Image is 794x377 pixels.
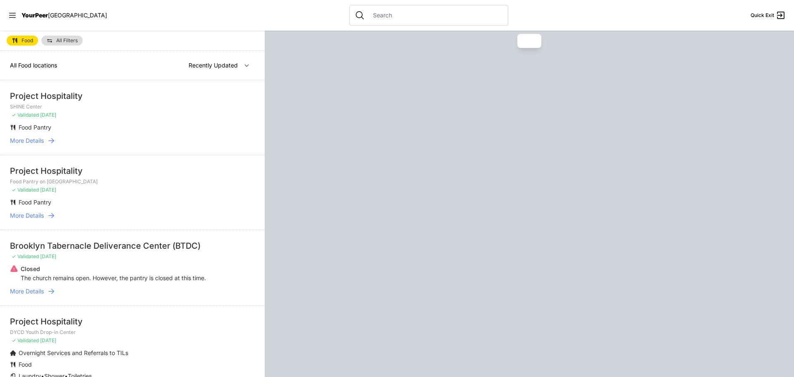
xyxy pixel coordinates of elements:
span: Food [22,38,33,43]
a: Food [7,36,38,46]
span: All Filters [56,38,78,43]
span: Food [19,361,32,368]
input: Search [368,11,503,19]
a: More Details [10,287,255,295]
span: All Food locations [10,62,57,69]
p: Closed [21,265,206,273]
span: [DATE] [40,337,56,343]
span: [DATE] [40,187,56,193]
a: More Details [10,137,255,145]
span: Quick Exit [751,12,774,19]
span: [GEOGRAPHIC_DATA] [48,12,107,19]
span: ✓ Validated [12,187,39,193]
span: More Details [10,211,44,220]
span: Food Pantry [19,124,51,131]
a: Quick Exit [751,10,786,20]
a: All Filters [41,36,83,46]
p: Food Pantry on [GEOGRAPHIC_DATA] [10,178,255,185]
span: ✓ Validated [12,337,39,343]
div: Project Hospitality [10,90,255,102]
a: YourPeer[GEOGRAPHIC_DATA] [22,13,107,18]
div: Project Hospitality [10,165,255,177]
p: DYCD Youth Drop-in Center [10,329,255,336]
span: ✓ Validated [12,112,39,118]
p: SHINE Center [10,103,255,110]
span: ✓ Validated [12,253,39,259]
div: Brooklyn Tabernacle Deliverance Center (BTDC) [10,240,255,252]
span: More Details [10,287,44,295]
a: More Details [10,211,255,220]
span: [DATE] [40,253,56,259]
div: Project Hospitality [10,316,255,327]
span: [DATE] [40,112,56,118]
span: Overnight Services and Referrals to TILs [19,349,128,356]
p: The church remains open. However, the pantry is closed at this time. [21,274,206,282]
span: More Details [10,137,44,145]
span: YourPeer [22,12,48,19]
span: Food Pantry [19,199,51,206]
